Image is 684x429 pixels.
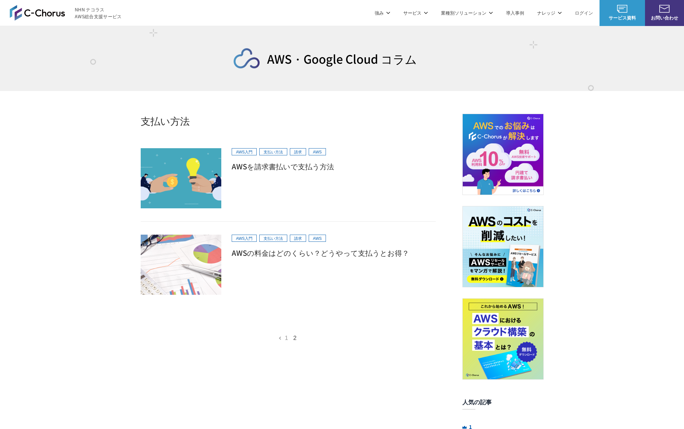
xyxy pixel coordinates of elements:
img: お問い合わせ [659,5,670,13]
li: AWS [309,235,326,242]
a: AWS総合支援サービス C-Chorus NHN テコラスAWS総合支援サービス [10,5,122,20]
li: 支払い方法 [259,148,287,155]
a: AWS入門 支払い方法 請求 AWS AWSの料金はどのくらい？どうやって支払うとお得？ [141,222,436,308]
h2: AWSを請求書払いで支払う方法 [232,161,435,171]
li: AWS [309,148,326,155]
img: %E3%83%93%E3%82%B8%E3%83%8D%E3%82%B9_01-249x185.png [141,235,222,295]
img: AWS総合支援サービス C-Chorus [10,5,65,20]
a: 導入事例 [506,9,524,16]
li: 請求 [290,148,306,155]
p: 業種別ソリューション [441,9,493,16]
div: 投稿のページ送り [141,311,436,344]
a: 1 [285,334,288,343]
a: ログイン [575,9,593,16]
span: お問い合わせ [645,14,684,21]
span: 2 [293,334,297,343]
span: サービス資料 [600,14,645,21]
img: OGP12-249x185.png [141,148,222,208]
li: 請求 [290,235,306,242]
p: サービス [403,9,428,16]
p: 強み [375,9,390,16]
h1: 支払い方法 [141,114,436,127]
li: 支払い方法 [259,235,287,242]
li: AWS入門 [232,235,257,242]
span: NHN テコラス AWS総合支援サービス [75,6,122,20]
h3: 人気の記事 [462,398,544,420]
li: AWS入門 [232,148,257,155]
a: AWS入門 支払い方法 請求 AWS AWSを請求書払いで支払う方法 [141,148,436,221]
img: AWS総合支援サービス C-Chorus サービス資料 [617,5,627,13]
p: ナレッジ [537,9,562,16]
img: マンガで解説！AWSのコスト削減方法 [463,206,543,287]
img: これからはじめるAWS！クラウドアーキテクチャのベストプラクティス [463,299,543,379]
a: AWS・Google Cloud コラム [267,50,417,67]
h2: AWSの料金はどのくらい？どうやって支払うとお得？ [232,248,435,258]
